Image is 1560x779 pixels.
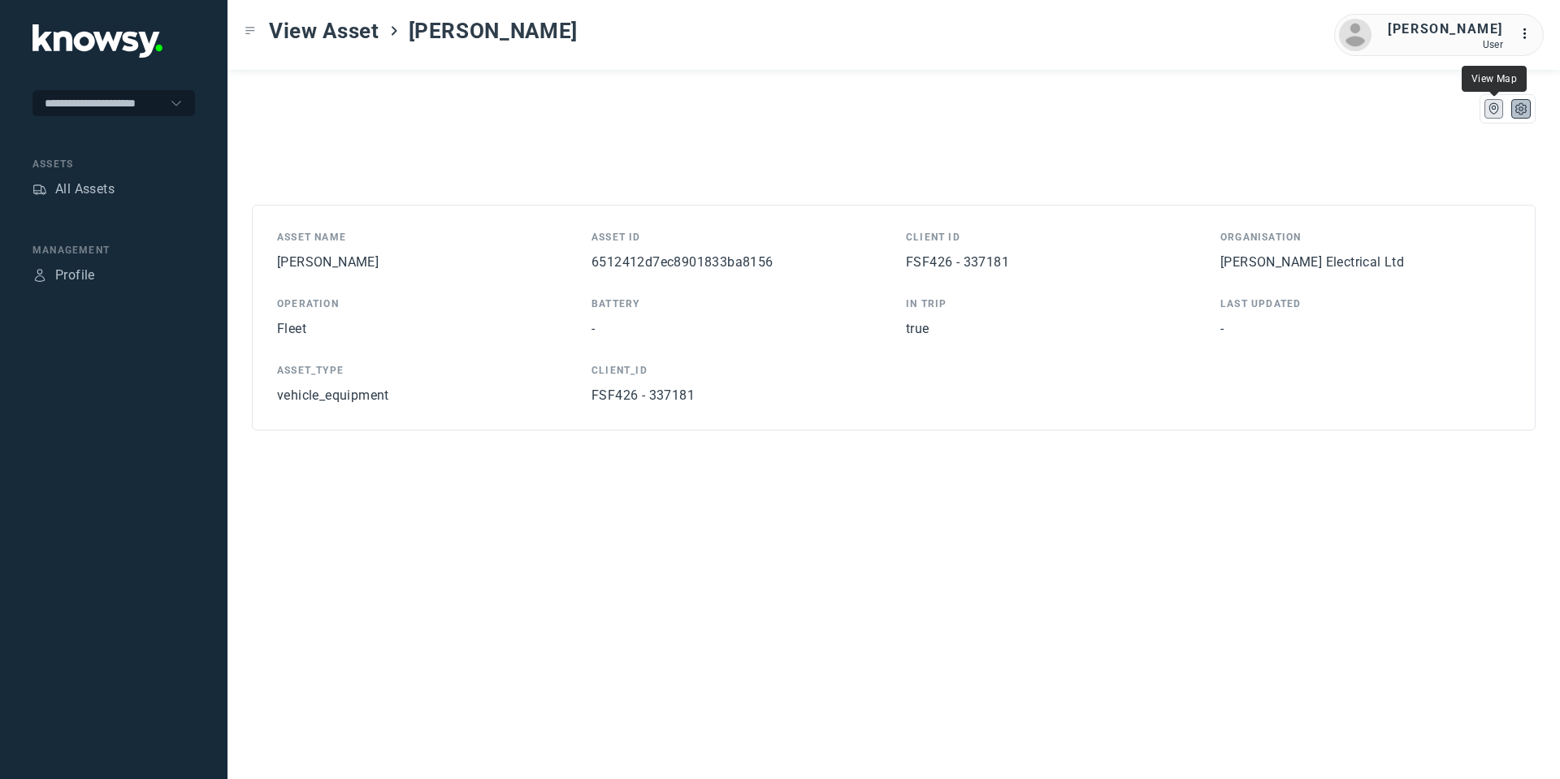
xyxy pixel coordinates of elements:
[55,266,95,285] div: Profile
[32,266,95,285] a: ProfileProfile
[1220,296,1510,311] div: Last Updated
[1520,28,1536,40] tspan: ...
[1514,102,1528,116] div: List
[409,16,578,45] span: [PERSON_NAME]
[906,230,1196,245] div: Client ID
[269,16,379,45] span: View Asset
[1519,24,1539,46] div: :
[277,230,567,245] div: Asset Name
[277,363,567,378] div: asset_type
[1388,39,1503,50] div: User
[1471,73,1517,84] span: View Map
[1220,230,1510,245] div: Organisation
[591,296,882,311] div: Battery
[32,268,47,283] div: Profile
[906,254,1009,270] span: FSF426 - 337181
[591,363,882,378] div: client_id
[277,254,379,270] span: [PERSON_NAME]
[32,182,47,197] div: Assets
[388,24,401,37] div: >
[1487,102,1501,116] div: Map
[277,296,567,311] div: Operation
[1519,24,1539,44] div: :
[245,25,256,37] div: Toggle Menu
[32,243,195,258] div: Management
[591,230,882,245] div: Asset ID
[591,387,695,403] span: FSF426 - 337181
[1388,19,1503,39] div: [PERSON_NAME]
[591,321,595,336] span: -
[1220,254,1404,270] span: [PERSON_NAME] Electrical Ltd
[906,296,1196,311] div: In Trip
[55,180,115,199] div: All Assets
[32,157,195,171] div: Assets
[268,154,370,174] div: Status: Unknown
[277,321,306,336] span: Fleet
[906,321,929,336] span: true
[1220,321,1224,336] span: -
[591,254,773,270] span: 6512412d7ec8901833ba8156
[32,24,162,58] img: Application Logo
[1339,19,1371,51] img: avatar.png
[277,387,389,403] span: vehicle_equipment
[32,180,115,199] a: AssetsAll Assets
